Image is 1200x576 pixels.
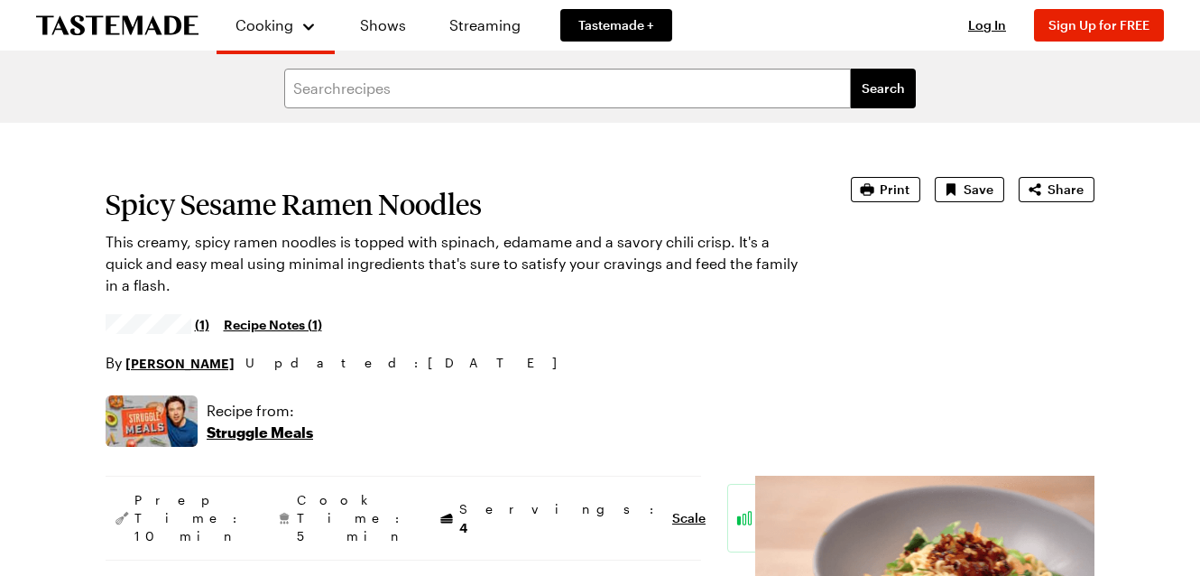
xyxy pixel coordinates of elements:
h1: Spicy Sesame Ramen Noodles [106,188,800,220]
button: Log In [951,16,1023,34]
a: Tastemade + [560,9,672,42]
span: Save [964,181,993,199]
span: Tastemade + [578,16,654,34]
a: 5/5 stars from 1 reviews [106,317,209,331]
button: Print [851,177,920,202]
button: Scale [672,509,706,527]
span: Print [880,181,909,199]
span: Search [862,79,905,98]
a: To Tastemade Home Page [36,15,198,36]
p: Recipe from: [207,400,313,422]
span: 4 [459,518,467,535]
a: Recipe Notes (1) [224,314,322,334]
span: Prep Time: 10 min [134,491,246,545]
span: Sign Up for FREE [1048,17,1149,33]
a: Recipe from:Struggle Meals [207,400,313,443]
a: [PERSON_NAME] [125,353,235,373]
span: (1) [195,315,209,333]
span: Cooking [235,16,293,33]
span: Updated : [DATE] [245,353,575,373]
span: Servings: [459,500,663,537]
button: Save recipe [935,177,1004,202]
button: filters [851,69,916,108]
button: Sign Up for FREE [1034,9,1164,42]
span: Share [1048,181,1084,199]
span: Log In [968,17,1006,33]
button: Share [1019,177,1094,202]
span: Cook Time: 5 min [297,491,409,545]
p: This creamy, spicy ramen noodles is topped with spinach, edamame and a savory chili crisp. It's a... [106,231,800,296]
img: Show where recipe is used [106,395,198,447]
p: Struggle Meals [207,422,313,443]
button: Cooking [235,7,317,43]
p: By [106,352,235,374]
